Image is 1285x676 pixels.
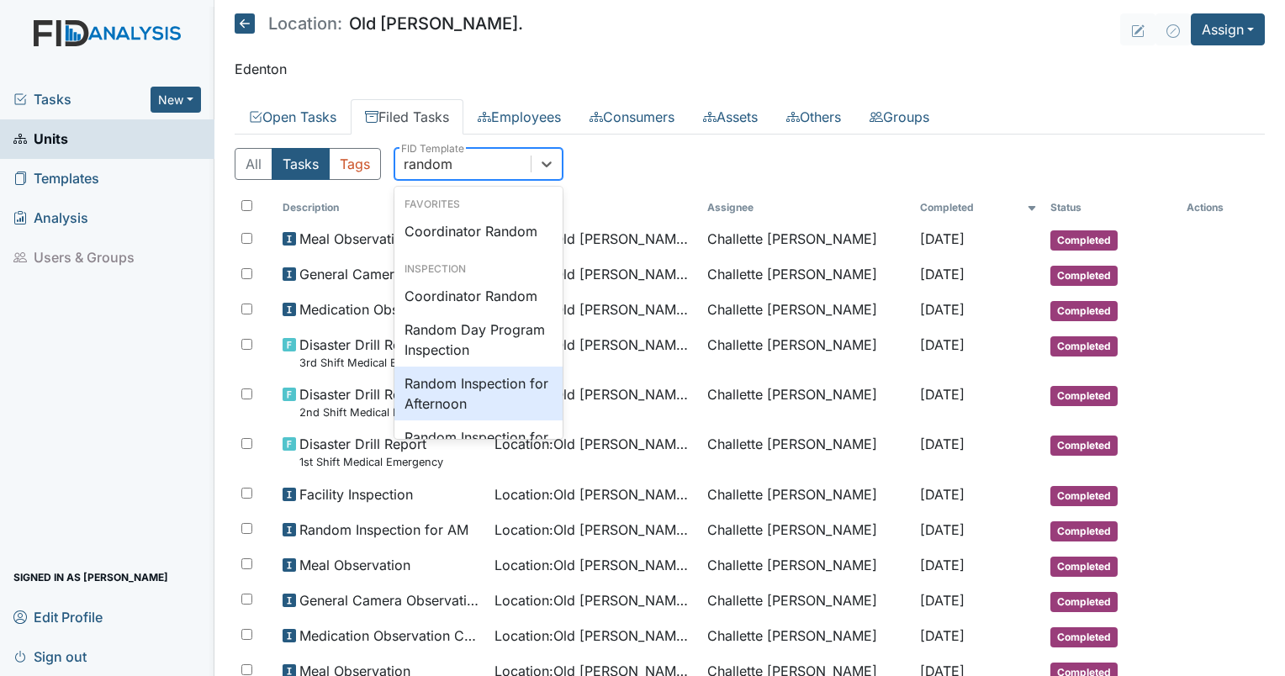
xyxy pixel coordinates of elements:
span: Meal Observation [299,555,410,575]
span: [DATE] [920,592,965,609]
span: Disaster Drill Report 1st Shift Medical Emergency [299,434,443,470]
span: Completed [1050,436,1118,456]
span: [DATE] [920,230,965,247]
div: Random Day Program Inspection [394,313,563,367]
span: Completed [1050,486,1118,506]
span: General Camera Observation [299,264,482,284]
span: [DATE] [920,436,965,452]
span: Signed in as [PERSON_NAME] [13,564,168,590]
a: Consumers [575,99,689,135]
button: Assign [1191,13,1265,45]
th: Toggle SortBy [488,193,701,222]
a: Tasks [13,89,151,109]
span: [DATE] [920,386,965,403]
span: Completed [1050,627,1118,647]
small: 1st Shift Medical Emergency [299,454,443,470]
td: Challette [PERSON_NAME] [701,378,913,427]
span: Analysis [13,205,88,231]
span: Random Inspection for AM [299,520,468,540]
span: Completed [1050,336,1118,356]
a: Filed Tasks [351,99,463,135]
span: Disaster Drill Report 2nd Shift Medical Emergency [299,384,450,420]
td: Challette [PERSON_NAME] [701,293,913,328]
td: Challette [PERSON_NAME] [701,478,913,513]
span: Disaster Drill Report 3rd Shift Medical Emergency [299,335,447,371]
span: Completed [1050,266,1118,286]
td: Challette [PERSON_NAME] [701,584,913,619]
span: Completed [1050,301,1118,321]
span: Location : Old [PERSON_NAME]. [494,264,694,284]
td: Challette [PERSON_NAME] [701,328,913,378]
div: Coordinator Random [394,279,563,313]
th: Assignee [701,193,913,222]
input: Toggle All Rows Selected [241,200,252,211]
div: Type filter [235,148,381,180]
span: Medication Observation Checklist [299,626,482,646]
div: Favorites [394,197,563,212]
th: Toggle SortBy [276,193,489,222]
th: Toggle SortBy [913,193,1044,222]
span: Edit Profile [13,604,103,630]
span: [DATE] [920,627,965,644]
span: Units [13,126,68,152]
span: [DATE] [920,521,965,538]
span: [DATE] [920,336,965,353]
span: Location : Old [PERSON_NAME]. [494,229,694,249]
span: Sign out [13,643,87,669]
span: Meal Observation [299,229,410,249]
td: Challette [PERSON_NAME] [701,222,913,257]
button: Tasks [272,148,330,180]
p: Edenton [235,59,1265,79]
span: Location : Old [PERSON_NAME]. [494,299,694,320]
span: Location : Old [PERSON_NAME]. [494,590,694,610]
span: [DATE] [920,557,965,573]
td: Challette [PERSON_NAME] [701,257,913,293]
td: Challette [PERSON_NAME] [701,619,913,654]
a: Assets [689,99,772,135]
span: Location : Old [PERSON_NAME]. [494,484,694,504]
a: Others [772,99,855,135]
span: Location : Old [PERSON_NAME]. [494,520,694,540]
div: Coordinator Random [394,214,563,248]
span: Completed [1050,230,1118,251]
span: General Camera Observation [299,590,482,610]
td: Challette [PERSON_NAME] [701,427,913,477]
span: Location: [268,15,342,32]
button: New [151,87,201,113]
span: Completed [1050,521,1118,541]
button: All [235,148,272,180]
small: 2nd Shift Medical Emergency [299,404,450,420]
span: Completed [1050,592,1118,612]
span: Location : Old [PERSON_NAME]. [494,555,694,575]
span: [DATE] [920,301,965,318]
div: Random Inspection for AM [394,420,563,474]
th: Toggle SortBy [1044,193,1180,222]
span: Templates [13,166,99,192]
span: [DATE] [920,486,965,503]
span: Location : Old [PERSON_NAME]. [494,384,694,404]
a: Employees [463,99,575,135]
td: Challette [PERSON_NAME] [701,548,913,584]
a: Groups [855,99,944,135]
div: Random Inspection for Afternoon [394,367,563,420]
button: Tags [329,148,381,180]
h5: Old [PERSON_NAME]. [235,13,523,34]
span: Location : Old [PERSON_NAME]. [494,626,694,646]
small: 3rd Shift Medical Emergency [299,355,447,371]
span: Location : Old [PERSON_NAME]. [494,434,694,454]
span: [DATE] [920,266,965,283]
span: Completed [1050,386,1118,406]
th: Actions [1180,193,1264,222]
span: Location : Old [PERSON_NAME]. [494,335,694,355]
a: Open Tasks [235,99,351,135]
td: Challette [PERSON_NAME] [701,513,913,548]
span: Facility Inspection [299,484,413,504]
span: Medication Observation Checklist [299,299,482,320]
div: Inspection [394,261,563,277]
span: Completed [1050,557,1118,577]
